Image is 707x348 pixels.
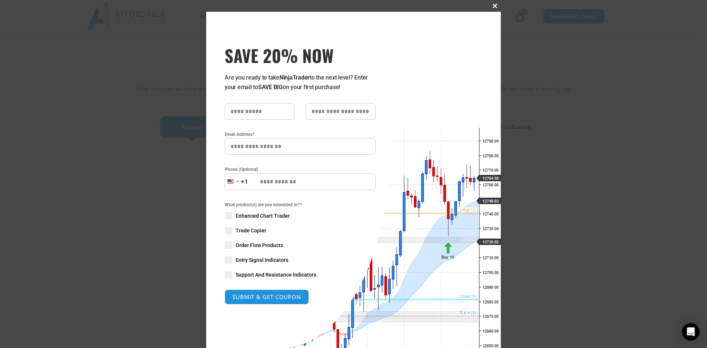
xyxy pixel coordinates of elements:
p: Are you ready to take to the next level? Enter your email to on your first purchase! [225,73,376,92]
button: Selected country [225,173,248,190]
span: What product(s) are you interested in? [225,201,376,208]
label: Entry Signal Indicators [225,256,376,264]
label: Trade Copier [225,227,376,234]
div: Open Intercom Messenger [682,323,700,341]
label: Phone (Optional) [225,166,376,173]
span: Trade Copier [236,227,266,234]
span: SAVE 20% NOW [225,45,376,66]
strong: SAVE BIG [258,84,283,91]
span: Order Flow Products [236,242,283,249]
span: Enhanced Chart Trader [236,212,290,219]
strong: NinjaTrader [279,74,310,81]
button: SUBMIT & GET COUPON [225,289,309,305]
label: Enhanced Chart Trader [225,212,376,219]
label: Support And Resistance Indicators [225,271,376,278]
span: Support And Resistance Indicators [236,271,316,278]
div: +1 [241,177,248,187]
span: Entry Signal Indicators [236,256,288,264]
label: Order Flow Products [225,242,376,249]
label: Email Address [225,131,376,138]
